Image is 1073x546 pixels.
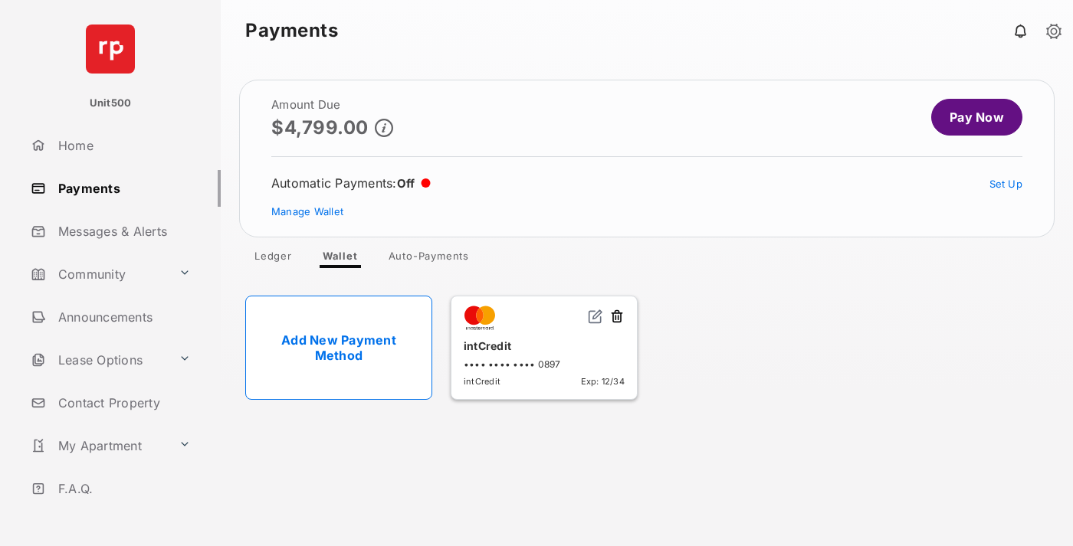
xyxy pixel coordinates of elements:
a: Lease Options [25,342,172,378]
p: Unit500 [90,96,132,111]
strong: Payments [245,21,338,40]
a: Manage Wallet [271,205,343,217]
span: intCredit [464,376,500,387]
a: Ledger [242,250,304,268]
img: svg+xml;base64,PHN2ZyB2aWV3Qm94PSIwIDAgMjQgMjQiIHdpZHRoPSIxNiIgaGVpZ2h0PSIxNiIgZmlsbD0ibm9uZSIgeG... [588,309,603,324]
a: Auto-Payments [376,250,481,268]
img: svg+xml;base64,PHN2ZyB4bWxucz0iaHR0cDovL3d3dy53My5vcmcvMjAwMC9zdmciIHdpZHRoPSI2NCIgaGVpZ2h0PSI2NC... [86,25,135,74]
a: Wallet [310,250,370,268]
a: F.A.Q. [25,470,221,507]
div: intCredit [464,333,625,358]
a: Set Up [989,178,1023,190]
div: Automatic Payments : [271,175,431,191]
a: Home [25,127,221,164]
span: Exp: 12/34 [581,376,625,387]
a: My Apartment [25,427,172,464]
a: Payments [25,170,221,207]
a: Community [25,256,172,293]
a: Announcements [25,299,221,335]
a: Add New Payment Method [245,296,432,400]
div: •••• •••• •••• 0897 [464,358,625,370]
span: Off [397,176,415,191]
p: $4,799.00 [271,117,369,138]
h2: Amount Due [271,99,393,111]
a: Contact Property [25,384,221,421]
a: Messages & Alerts [25,213,221,250]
